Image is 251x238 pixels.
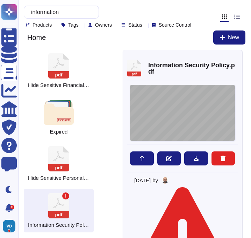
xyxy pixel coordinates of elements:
[50,129,68,134] span: Expired
[184,151,208,165] button: Download
[134,178,151,183] span: [DATE]
[148,62,238,75] span: Information Security Policy.pdf
[159,22,191,27] span: Source Control
[3,220,15,232] img: user
[28,222,89,228] span: Information Security Policy.pdf
[28,82,89,88] span: Hide Sensitive Financial Information.pdf
[211,151,235,165] button: Delete
[28,175,89,181] span: Hide Sensitive Personal Information.pdf
[24,32,49,43] span: Home
[228,35,239,40] span: New
[44,100,73,125] img: folder
[130,151,154,165] button: Move to...
[1,218,20,234] button: user
[134,177,231,184] div: by
[10,205,14,209] div: 9+
[28,6,92,18] input: Search by keywords
[33,22,52,27] span: Products
[68,22,79,27] span: Tags
[95,22,112,27] span: Owners
[157,151,181,165] button: Edit
[162,177,168,184] img: user
[128,22,142,27] span: Status
[213,30,245,45] button: New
